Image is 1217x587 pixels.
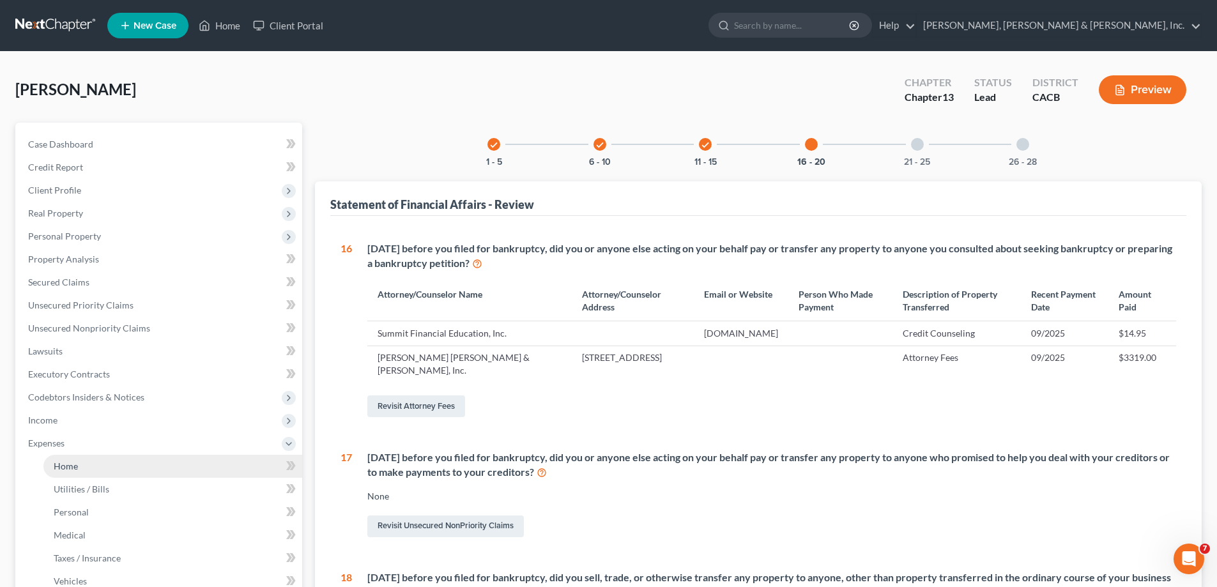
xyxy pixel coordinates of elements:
[694,321,788,346] td: [DOMAIN_NAME]
[892,346,1022,383] td: Attorney Fees
[28,277,89,287] span: Secured Claims
[28,438,65,448] span: Expenses
[341,450,352,540] div: 17
[28,162,83,172] span: Credit Report
[28,254,99,264] span: Property Analysis
[28,139,93,149] span: Case Dashboard
[367,490,1176,503] div: None
[942,91,954,103] span: 13
[892,280,1022,321] th: Description of Property Transferred
[589,158,611,167] button: 6 - 10
[788,280,892,321] th: Person Who Made Payment
[1021,321,1108,346] td: 09/2025
[1174,544,1204,574] iframe: Intercom live chat
[134,21,176,31] span: New Case
[595,141,604,149] i: check
[18,340,302,363] a: Lawsuits
[54,530,86,540] span: Medical
[54,507,89,517] span: Personal
[572,346,694,383] td: [STREET_ADDRESS]
[892,321,1022,346] td: Credit Counseling
[367,241,1176,271] div: [DATE] before you filed for bankruptcy, did you or anyone else acting on your behalf pay or trans...
[489,141,498,149] i: check
[1021,346,1108,383] td: 09/2025
[28,300,134,310] span: Unsecured Priority Claims
[18,294,302,317] a: Unsecured Priority Claims
[904,158,930,167] button: 21 - 25
[18,133,302,156] a: Case Dashboard
[367,450,1176,480] div: [DATE] before you filed for bankruptcy, did you or anyone else acting on your behalf pay or trans...
[43,501,302,524] a: Personal
[28,346,63,356] span: Lawsuits
[974,90,1012,105] div: Lead
[734,13,851,37] input: Search by name...
[701,141,710,149] i: check
[43,478,302,501] a: Utilities / Bills
[28,185,81,195] span: Client Profile
[43,547,302,570] a: Taxes / Insurance
[917,14,1201,37] a: [PERSON_NAME], [PERSON_NAME] & [PERSON_NAME], Inc.
[18,363,302,386] a: Executory Contracts
[1099,75,1186,104] button: Preview
[18,317,302,340] a: Unsecured Nonpriority Claims
[367,346,572,383] td: [PERSON_NAME] [PERSON_NAME] & [PERSON_NAME], Inc.
[367,395,465,417] a: Revisit Attorney Fees
[43,524,302,547] a: Medical
[28,208,83,218] span: Real Property
[192,14,247,37] a: Home
[18,271,302,294] a: Secured Claims
[341,241,352,420] div: 16
[54,576,87,586] span: Vehicles
[54,553,121,563] span: Taxes / Insurance
[367,321,572,346] td: Summit Financial Education, Inc.
[694,158,717,167] button: 11 - 15
[28,369,110,379] span: Executory Contracts
[572,280,694,321] th: Attorney/Counselor Address
[1108,280,1176,321] th: Amount Paid
[1108,321,1176,346] td: $14.95
[1021,280,1108,321] th: Recent Payment Date
[1200,544,1210,554] span: 7
[54,461,78,471] span: Home
[905,90,954,105] div: Chapter
[18,248,302,271] a: Property Analysis
[28,231,101,241] span: Personal Property
[28,323,150,333] span: Unsecured Nonpriority Claims
[54,484,109,494] span: Utilities / Bills
[247,14,330,37] a: Client Portal
[28,415,57,425] span: Income
[694,280,788,321] th: Email or Website
[905,75,954,90] div: Chapter
[1032,90,1078,105] div: CACB
[1009,158,1037,167] button: 26 - 28
[1032,75,1078,90] div: District
[1108,346,1176,383] td: $3319.00
[486,158,502,167] button: 1 - 5
[18,156,302,179] a: Credit Report
[974,75,1012,90] div: Status
[28,392,144,402] span: Codebtors Insiders & Notices
[367,280,572,321] th: Attorney/Counselor Name
[43,455,302,478] a: Home
[873,14,915,37] a: Help
[15,80,136,98] span: [PERSON_NAME]
[367,515,524,537] a: Revisit Unsecured NonPriority Claims
[797,158,825,167] button: 16 - 20
[330,197,534,212] div: Statement of Financial Affairs - Review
